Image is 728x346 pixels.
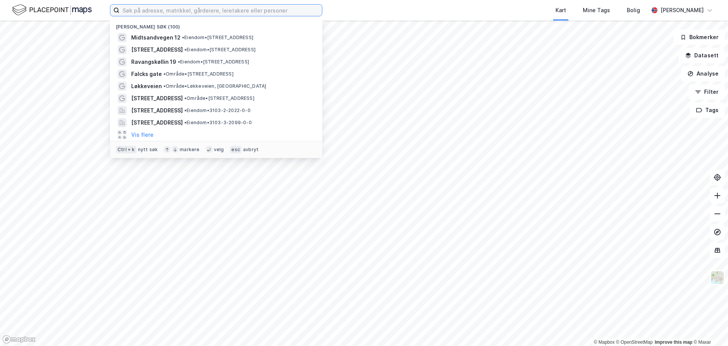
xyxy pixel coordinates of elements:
span: [STREET_ADDRESS] [131,118,183,127]
span: • [182,35,184,40]
span: Ravangskøllin 19 [131,57,176,66]
span: • [184,95,187,101]
div: esc [230,146,242,153]
span: [STREET_ADDRESS] [131,106,183,115]
span: Område • Løkkeveien, [GEOGRAPHIC_DATA] [163,83,266,89]
div: Kart [555,6,566,15]
div: Ctrl + k [116,146,136,153]
span: [STREET_ADDRESS] [131,94,183,103]
span: Falcks gate [131,70,162,79]
span: Eiendom • 3103-3-2099-0-0 [184,120,252,126]
span: Eiendom • [STREET_ADDRESS] [184,47,256,53]
span: Eiendom • 3103-2-2022-0-0 [184,107,251,114]
span: • [163,83,166,89]
div: Bolig [627,6,640,15]
span: • [178,59,180,65]
div: nytt søk [138,147,158,153]
div: avbryt [243,147,259,153]
span: Område • [STREET_ADDRESS] [163,71,234,77]
span: • [163,71,166,77]
div: [PERSON_NAME] søk (100) [110,18,322,32]
span: Løkkeveien [131,82,162,91]
span: • [184,47,187,52]
iframe: Chat Widget [690,310,728,346]
div: markere [180,147,199,153]
span: • [184,120,187,125]
div: Kontrollprogram for chat [690,310,728,346]
input: Søk på adresse, matrikkel, gårdeiere, leietakere eller personer [119,5,322,16]
span: [STREET_ADDRESS] [131,45,183,54]
div: velg [214,147,224,153]
div: [PERSON_NAME] [661,6,704,15]
button: Vis flere [131,130,154,139]
span: • [184,107,187,113]
span: Eiendom • [STREET_ADDRESS] [182,35,253,41]
img: logo.f888ab2527a4732fd821a326f86c7f29.svg [12,3,92,17]
div: Mine Tags [583,6,610,15]
span: Midtsandvegen 12 [131,33,180,42]
span: Område • [STREET_ADDRESS] [184,95,254,101]
span: Eiendom • [STREET_ADDRESS] [178,59,249,65]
